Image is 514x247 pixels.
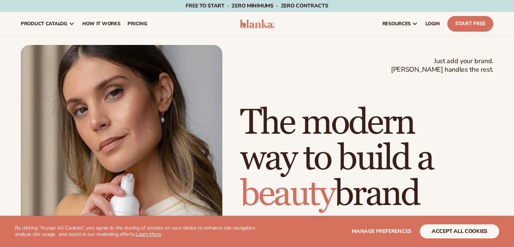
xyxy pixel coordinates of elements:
span: How It Works [82,21,120,27]
h1: The modern way to build a brand [240,105,493,212]
a: Start Free [447,16,493,32]
a: pricing [124,12,151,36]
img: logo [240,19,275,28]
button: Manage preferences [352,224,411,238]
p: By clicking "Accept All Cookies", you agree to the storing of cookies on your device to enhance s... [15,225,260,238]
span: beauty [240,172,334,216]
a: product catalog [17,12,79,36]
span: LOGIN [425,21,440,27]
span: product catalog [21,21,67,27]
a: resources [379,12,422,36]
a: Learn More [136,231,161,238]
span: Manage preferences [352,228,411,235]
span: Free to start · ZERO minimums · ZERO contracts [186,2,328,9]
button: accept all cookies [420,224,499,238]
span: pricing [127,21,147,27]
a: LOGIN [422,12,444,36]
span: Just add your brand. [PERSON_NAME] handles the rest. [391,57,493,74]
a: How It Works [79,12,124,36]
span: resources [382,21,411,27]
